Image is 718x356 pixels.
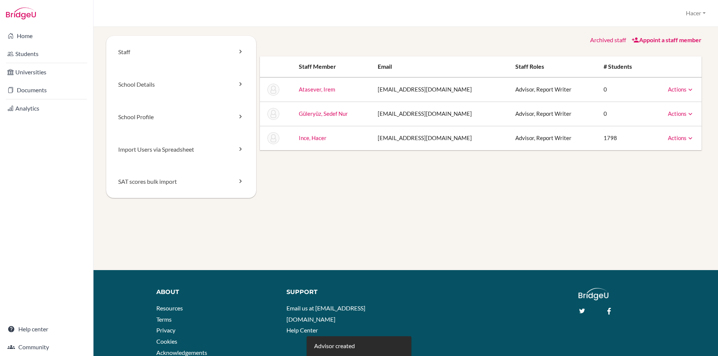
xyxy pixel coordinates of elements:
[314,342,355,350] div: Advisor created
[267,84,279,96] img: Irem Atasever
[598,77,650,102] td: 0
[156,304,183,312] a: Resources
[286,304,365,323] a: Email us at [EMAIL_ADDRESS][DOMAIN_NAME]
[299,110,348,117] a: Güleryüz, Sedef Nur
[509,126,598,150] td: Advisor, Report Writer
[668,86,694,93] a: Actions
[590,36,626,43] a: Archived staff
[509,102,598,126] td: Advisor, Report Writer
[1,101,92,116] a: Analytics
[668,134,694,141] a: Actions
[1,65,92,80] a: Universities
[598,126,650,150] td: 1798
[372,56,509,77] th: Email
[299,86,335,93] a: Atasever, Irem
[286,288,399,297] div: Support
[682,6,709,20] button: Hacer
[509,56,598,77] th: Staff roles
[598,56,650,77] th: # students
[286,326,318,334] a: Help Center
[156,288,276,297] div: About
[509,77,598,102] td: Advisor, Report Writer
[1,46,92,61] a: Students
[632,36,702,43] a: Appoint a staff member
[372,126,509,150] td: [EMAIL_ADDRESS][DOMAIN_NAME]
[106,36,256,68] a: Staff
[1,83,92,97] a: Documents
[372,77,509,102] td: [EMAIL_ADDRESS][DOMAIN_NAME]
[156,316,172,323] a: Terms
[668,110,694,117] a: Actions
[106,101,256,133] a: School Profile
[106,165,256,198] a: SAT scores bulk import
[106,68,256,101] a: School Details
[579,288,609,300] img: logo_white@2x-f4f0deed5e89b7ecb1c2cc34c3e3d731f90f0f143d5ea2071677605dd97b5244.png
[267,132,279,144] img: Hacer Ince
[293,56,372,77] th: Staff member
[598,102,650,126] td: 0
[299,134,326,141] a: Ince, Hacer
[1,322,92,337] a: Help center
[372,102,509,126] td: [EMAIL_ADDRESS][DOMAIN_NAME]
[106,133,256,166] a: Import Users via Spreadsheet
[156,326,175,334] a: Privacy
[267,108,279,120] img: Sedef Nur Güleryüz
[6,7,36,19] img: Bridge-U
[1,28,92,43] a: Home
